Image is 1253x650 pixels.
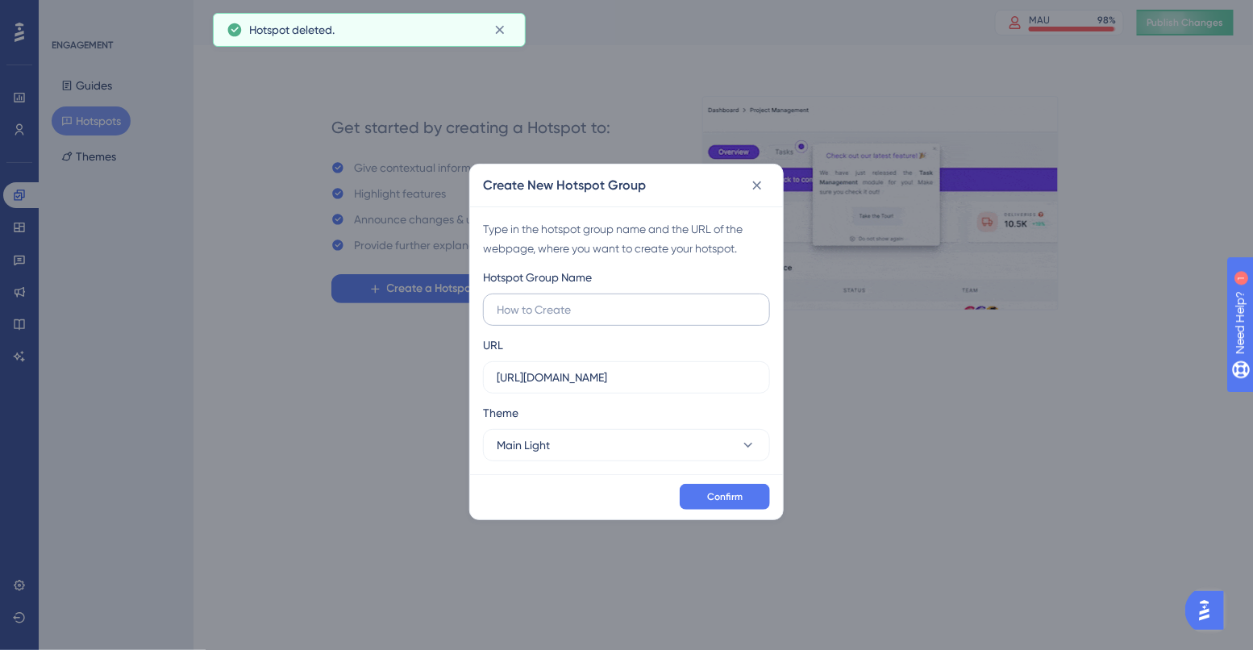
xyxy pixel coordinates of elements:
span: Confirm [707,490,743,503]
h2: Create New Hotspot Group [483,176,646,195]
span: Hotspot deleted. [249,20,335,40]
input: https://www.example.com [497,369,756,386]
iframe: UserGuiding AI Assistant Launcher [1185,586,1234,635]
span: Main Light [497,435,550,455]
div: URL [483,335,503,355]
input: How to Create [497,301,756,319]
div: Hotspot Group Name [483,268,592,287]
div: 1 [112,8,117,21]
span: Need Help? [38,4,101,23]
span: Theme [483,403,518,423]
div: Type in the hotspot group name and the URL of the webpage, where you want to create your hotspot. [483,219,770,258]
